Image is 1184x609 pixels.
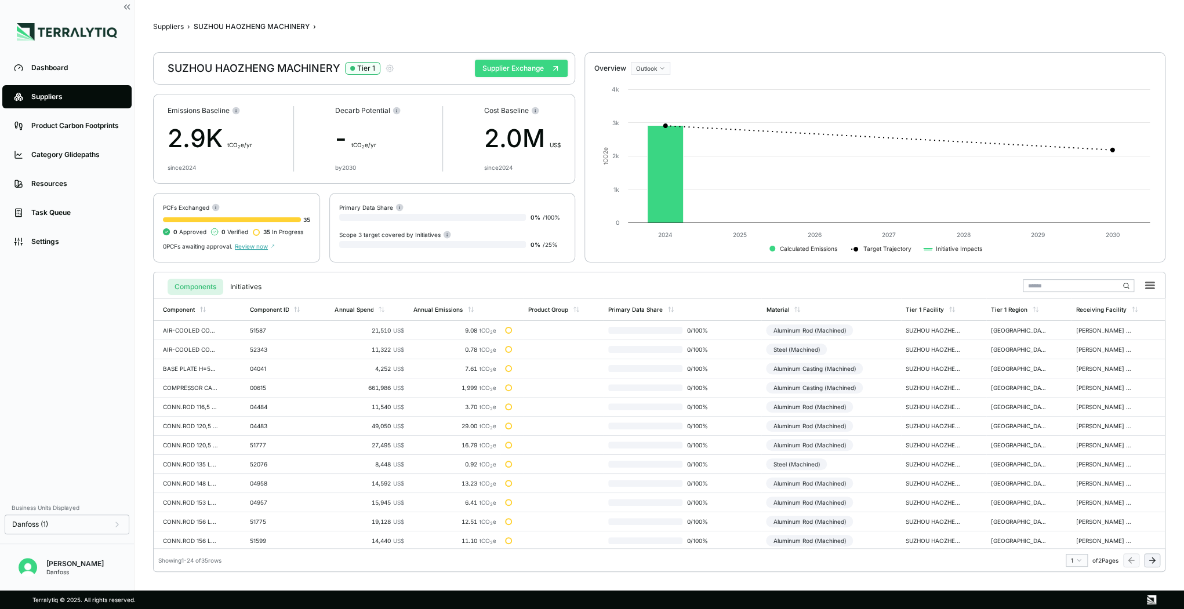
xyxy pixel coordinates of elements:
[393,461,404,468] span: US$
[46,568,104,575] div: Danfoss
[682,403,720,410] span: 0 / 100 %
[168,279,223,295] button: Components
[351,141,376,148] span: t CO e/yr
[31,63,120,72] div: Dashboard
[249,537,305,544] div: 51599
[601,147,608,165] text: tCO e
[1092,557,1118,564] span: of 2 Pages
[906,480,961,487] div: SUZHOU HAOZHENG MACHINERY - [GEOGRAPHIC_DATA]
[956,231,970,238] text: 2028
[616,219,619,226] text: 0
[991,537,1047,544] div: [GEOGRAPHIC_DATA]
[631,62,670,75] button: Outlook
[682,365,720,372] span: 0 / 100 %
[1031,231,1045,238] text: 2029
[766,344,827,355] div: Steel (Machined)
[413,403,496,410] div: 3.70
[991,422,1047,429] div: [GEOGRAPHIC_DATA]
[543,214,560,221] span: / 100 %
[489,425,492,431] sub: 2
[479,384,496,391] span: tCO e
[17,23,117,41] img: Logo
[479,403,496,410] span: tCO e
[489,330,492,335] sub: 2
[335,499,404,506] div: 15,945
[479,480,496,487] span: tCO e
[187,22,190,31] span: ›
[766,516,853,527] div: Aluminum Rod (Machined)
[1076,403,1132,410] div: [PERSON_NAME] GmbH
[335,461,404,468] div: 8,448
[335,365,404,372] div: 4,252
[906,365,961,372] div: SUZHOU HAOZHENG MACHINERY - [GEOGRAPHIC_DATA]
[682,461,720,468] span: 0 / 100 %
[1076,461,1132,468] div: [PERSON_NAME] GmbH
[335,480,404,487] div: 14,592
[12,520,48,529] span: Danfoss (1)
[163,403,219,410] div: CONN.ROD 116,5 LONG ([PERSON_NAME].)
[489,521,492,526] sub: 2
[489,387,492,392] sub: 2
[31,92,120,101] div: Suppliers
[335,442,404,448] div: 27,495
[163,442,219,448] div: CONN.ROD 120,5 LONG ([PERSON_NAME].)
[682,518,720,525] span: 0 / 100 %
[357,64,375,73] div: Tier 1
[863,245,911,253] text: Target Trajectory
[413,461,496,468] div: 0.92
[1076,442,1132,448] div: [PERSON_NAME] GmbH
[393,365,404,372] span: US$
[475,60,568,77] button: Supplier Exchange
[882,231,896,238] text: 2027
[766,497,853,508] div: Aluminum Rod (Machined)
[413,346,496,353] div: 0.78
[393,422,404,429] span: US$
[249,499,305,506] div: 04957
[1076,306,1127,313] div: Receiving Facility
[479,422,496,429] span: tCO e
[484,106,561,115] div: Cost Baseline
[1076,480,1132,487] div: [PERSON_NAME] GmbH
[413,384,496,391] div: 1,999
[263,228,270,235] span: 35
[906,537,961,544] div: SUZHOU HAOZHENG MACHINERY - [GEOGRAPHIC_DATA]
[682,346,720,353] span: 0 / 100 %
[335,422,404,429] div: 49,050
[906,346,961,353] div: SUZHOU HAOZHENG MACHINERY - [GEOGRAPHIC_DATA]
[906,384,961,391] div: SUZHOU HAOZHENG MACHINERY - [GEOGRAPHIC_DATA]
[479,537,496,544] span: tCO e
[168,61,394,75] div: SUZHOU HAOZHENG MACHINERY
[335,327,404,334] div: 21,510
[991,518,1047,525] div: [GEOGRAPHIC_DATA]
[249,403,305,410] div: 04484
[393,403,404,410] span: US$
[335,346,404,353] div: 11,322
[263,228,303,235] span: In Progress
[393,480,404,487] span: US$
[484,120,561,157] div: 2.0M
[413,480,496,487] div: 13.23
[362,144,365,149] sub: 2
[479,518,496,525] span: tCO e
[906,403,961,410] div: SUZHOU HAOZHENG MACHINERY - [GEOGRAPHIC_DATA]
[479,442,496,448] span: tCO e
[682,499,720,506] span: 0 / 100 %
[413,518,496,525] div: 12.51
[766,324,853,336] div: Aluminum Rod (Machined)
[991,365,1047,372] div: [GEOGRAPHIC_DATA]
[393,499,404,506] span: US$
[479,499,496,506] span: tCO e
[413,365,496,372] div: 7.61
[608,306,663,313] div: Primary Data Share
[163,365,219,372] div: BASE PLATE H=55.0
[303,216,310,223] span: 35
[413,327,496,334] div: 9.08
[594,64,626,73] div: Overview
[682,422,720,429] span: 0 / 100 %
[335,537,404,544] div: 14,440
[991,480,1047,487] div: [GEOGRAPHIC_DATA]
[249,461,305,468] div: 52076
[766,382,863,393] div: Aluminum Casting (Machined)
[249,327,305,334] div: 51587
[682,384,720,391] span: 0 / 100 %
